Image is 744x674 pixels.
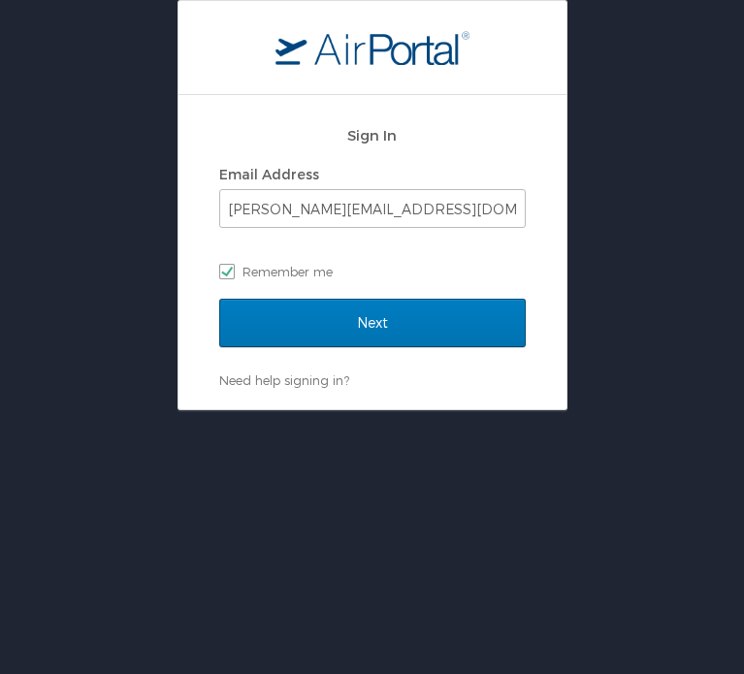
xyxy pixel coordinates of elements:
[219,372,349,388] a: Need help signing in?
[219,299,526,347] input: Next
[219,257,526,286] label: Remember me
[275,30,469,65] img: logo
[219,166,319,182] label: Email Address
[219,124,526,146] h2: Sign In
